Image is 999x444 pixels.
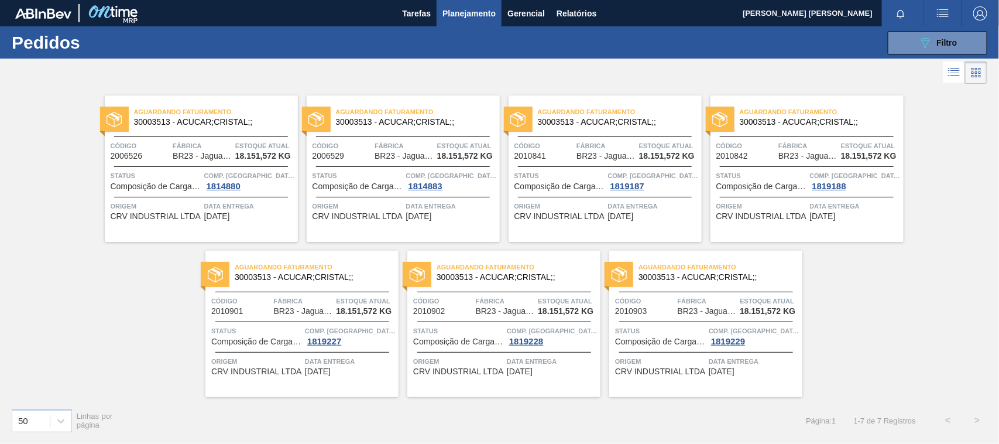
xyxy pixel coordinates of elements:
[608,212,634,221] span: 22/08/2025
[413,337,504,346] span: Composição de Carga Aceita
[15,8,71,19] img: TNhmsLtSVTkK8tSr43FrP2fwEKptu5GPRR3wAAAABJRU5ErkJggg==
[313,152,345,160] span: 2006529
[937,38,957,47] span: Filtro
[305,325,396,337] span: Comp. Carga
[336,118,490,127] span: 30003513 - ACUCAR;CRISTAL;;
[406,200,497,212] span: Data entrega
[413,367,504,376] span: CRV INDUSTRIAL LTDA
[437,273,591,282] span: 30003513 - ACUCAR;CRISTAL;;
[111,170,201,182] span: Status
[204,170,295,191] a: Comp. [GEOGRAPHIC_DATA]1814880
[211,356,302,367] span: Origem
[778,152,837,160] span: BR23 - Jaguariúna
[235,140,295,152] span: Estoque atual
[841,140,901,152] span: Estoque atual
[204,170,295,182] span: Comp. Carga
[608,170,699,191] a: Comp. [GEOGRAPHIC_DATA]1819187
[638,261,802,273] span: Aguardando Faturamento
[973,6,987,21] img: Logout
[211,325,302,337] span: Status
[507,337,545,346] div: 1819228
[18,416,28,426] div: 50
[963,406,992,435] button: >
[709,337,747,346] div: 1819229
[615,307,647,316] span: 2010903
[476,307,534,316] span: BR23 - Jaguariúna
[336,307,392,316] span: 18.151,572 KG
[173,140,232,152] span: Fábrica
[712,112,727,127] img: status
[576,140,636,152] span: Fábrica
[211,295,271,307] span: Código
[476,295,535,307] span: Fábrica
[305,337,344,346] div: 1819227
[612,267,627,282] img: status
[274,307,332,316] span: BR23 - Jaguariúna
[413,356,504,367] span: Origem
[882,5,919,22] button: Notificações
[442,6,496,21] span: Planejamento
[12,36,183,49] h1: Pedidos
[107,112,122,127] img: status
[204,200,295,212] span: Data entrega
[507,356,598,367] span: Data entrega
[810,170,901,191] a: Comp. [GEOGRAPHIC_DATA]1819188
[111,140,170,152] span: Código
[111,182,201,191] span: Composição de Carga Aceita
[437,152,493,160] span: 18.151,572 KG
[197,251,399,397] a: statusAguardando Faturamento30003513 - ACUCAR;CRISTAL;;Código2010901FábricaBR23 - JaguariúnaEstoq...
[538,295,598,307] span: Estoque atual
[841,152,897,160] span: 18.151,572 KG
[235,273,389,282] span: 30003513 - ACUCAR;CRISTAL;;
[313,182,403,191] span: Composição de Carga Aceita
[204,212,230,221] span: 18/08/2025
[576,152,635,160] span: BR23 - Jaguariúna
[413,325,504,337] span: Status
[111,152,143,160] span: 2006526
[608,170,699,182] span: Comp. Carga
[538,106,702,118] span: Aguardando Faturamento
[111,200,201,212] span: Origem
[557,6,596,21] span: Relatórios
[709,325,799,346] a: Comp. [GEOGRAPHIC_DATA]1819229
[709,356,799,367] span: Data entrega
[608,182,647,191] div: 1819187
[211,307,243,316] span: 2010901
[274,295,334,307] span: Fábrica
[933,406,963,435] button: <
[709,325,799,337] span: Comp. Carga
[173,152,231,160] span: BR23 - Jaguariúna
[716,140,776,152] span: Código
[305,367,331,376] span: 26/08/2025
[702,95,904,242] a: statusAguardando Faturamento30003513 - ACUCAR;CRISTAL;;Código2010842FábricaBR23 - JaguariúnaEstoq...
[716,182,807,191] span: Composição de Carga Aceita
[510,112,526,127] img: status
[313,212,403,221] span: CRV INDUSTRIAL LTDA
[716,170,807,182] span: Status
[740,118,894,127] span: 30003513 - ACUCAR;CRISTAL;;
[615,367,706,376] span: CRV INDUSTRIAL LTDA
[111,212,201,221] span: CRV INDUSTRIAL LTDA
[399,251,600,397] a: statusAguardando Faturamento30003513 - ACUCAR;CRISTAL;;Código2010902FábricaBR23 - JaguariúnaEstoq...
[778,140,838,152] span: Fábrica
[888,31,987,54] button: Filtro
[336,295,396,307] span: Estoque atual
[740,307,795,316] span: 18.151,572 KG
[615,295,675,307] span: Código
[204,182,243,191] div: 1814880
[806,416,836,425] span: Página : 1
[336,106,500,118] span: Aguardando Faturamento
[208,267,223,282] img: status
[538,118,692,127] span: 30003513 - ACUCAR;CRISTAL;;
[134,118,289,127] span: 30003513 - ACUCAR;CRISTAL;;
[810,200,901,212] span: Data entrega
[507,325,598,346] a: Comp. [GEOGRAPHIC_DATA]1819228
[740,106,904,118] span: Aguardando Faturamento
[134,106,298,118] span: Aguardando Faturamento
[437,261,600,273] span: Aguardando Faturamento
[500,95,702,242] a: statusAguardando Faturamento30003513 - ACUCAR;CRISTAL;;Código2010841FábricaBR23 - JaguariúnaEstoq...
[740,295,799,307] span: Estoque atual
[810,212,836,221] span: 25/08/2025
[709,367,734,376] span: 28/08/2025
[678,307,736,316] span: BR23 - Jaguariúna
